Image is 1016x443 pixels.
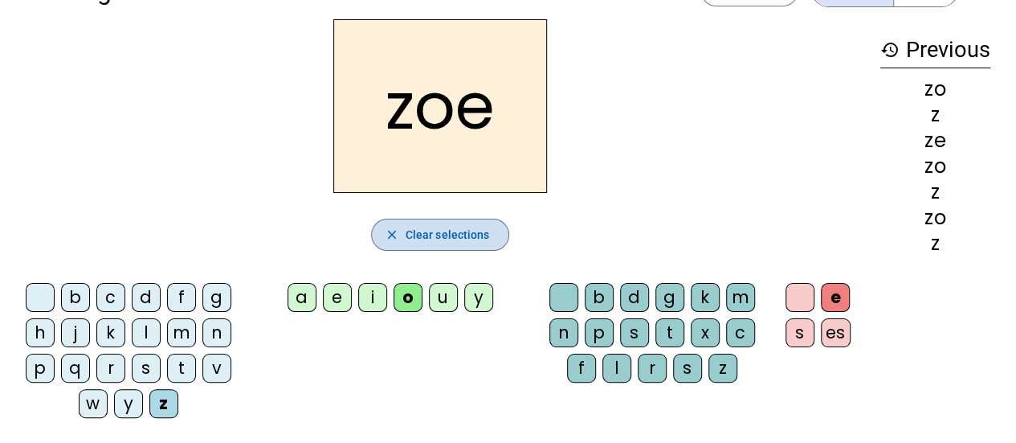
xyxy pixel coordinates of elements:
div: z [880,234,990,253]
div: t [655,318,684,347]
div: k [691,283,720,312]
mat-icon: history [880,40,900,59]
button: Clear selections [371,219,510,251]
div: q [61,354,90,383]
div: zo [880,157,990,176]
div: s [620,318,649,347]
mat-icon: close [385,228,399,242]
div: t [167,354,196,383]
div: n [202,318,231,347]
div: o [394,283,422,312]
div: x [691,318,720,347]
div: es [821,318,851,347]
div: d [132,283,161,312]
div: s [132,354,161,383]
div: b [61,283,90,312]
div: zo [880,80,990,99]
div: y [464,283,493,312]
div: u [429,283,458,312]
div: j [61,318,90,347]
div: w [79,389,108,418]
div: s [673,354,702,383]
div: z [149,389,178,418]
div: p [585,318,614,347]
div: zo [880,208,990,228]
div: ze [880,131,990,150]
div: c [726,318,755,347]
div: c [96,283,125,312]
div: e [821,283,850,312]
div: d [620,283,649,312]
div: z [880,105,990,125]
h3: Previous [880,32,990,68]
div: a [288,283,316,312]
div: i [358,283,387,312]
div: g [655,283,684,312]
div: l [602,354,631,383]
h2: zoe [333,19,547,193]
div: p [26,354,55,383]
div: e [323,283,352,312]
div: r [638,354,667,383]
span: Clear selections [406,225,490,244]
div: m [167,318,196,347]
div: s [785,318,814,347]
div: g [202,283,231,312]
div: m [726,283,755,312]
div: k [96,318,125,347]
div: y [114,389,143,418]
div: h [26,318,55,347]
div: v [202,354,231,383]
div: f [167,283,196,312]
div: z [708,354,737,383]
div: r [96,354,125,383]
div: n [549,318,578,347]
div: l [132,318,161,347]
div: f [567,354,596,383]
div: b [585,283,614,312]
div: z [880,183,990,202]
